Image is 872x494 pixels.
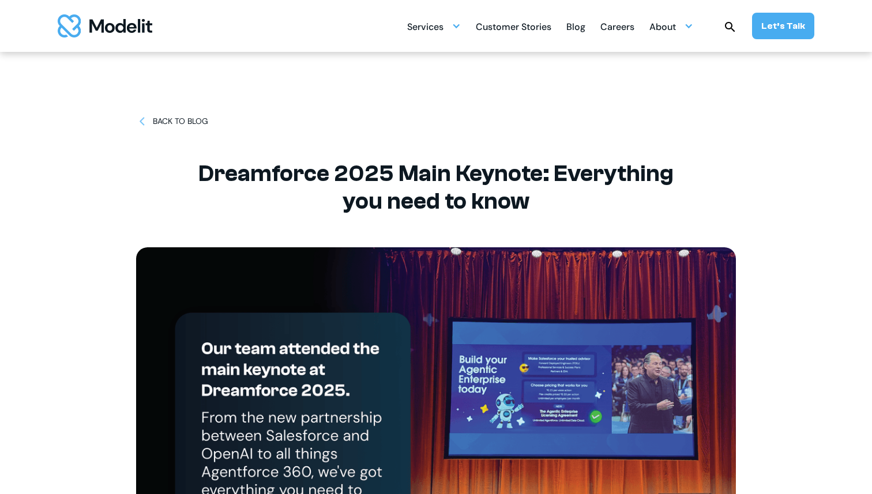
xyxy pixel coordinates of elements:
div: BACK TO BLOG [153,115,208,127]
div: About [649,15,693,37]
a: Let’s Talk [752,13,814,39]
a: Careers [600,15,634,37]
a: home [58,14,152,37]
h1: Dreamforce 2025 Main Keynote: Everything you need to know [176,160,696,215]
div: Services [407,17,443,39]
div: Blog [566,17,585,39]
div: Careers [600,17,634,39]
img: modelit logo [58,14,152,37]
div: About [649,17,676,39]
a: Customer Stories [476,15,551,37]
a: BACK TO BLOG [136,115,208,127]
a: Blog [566,15,585,37]
div: Let’s Talk [761,20,805,32]
div: Services [407,15,461,37]
div: Customer Stories [476,17,551,39]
